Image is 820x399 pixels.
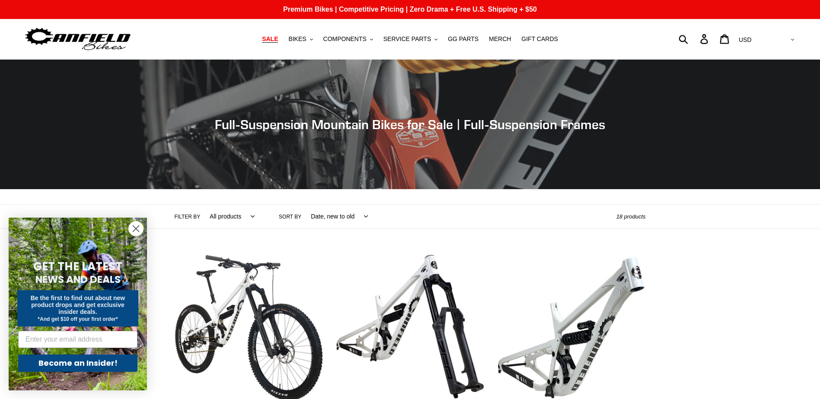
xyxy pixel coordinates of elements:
[521,35,558,43] span: GIFT CARDS
[33,259,122,274] span: GET THE LATEST
[18,331,137,348] input: Enter your email address
[35,272,121,286] span: NEWS AND DEALS
[258,33,282,45] a: SALE
[18,355,137,372] button: Become an Insider!
[38,316,118,322] span: *And get $10 off your first order*
[128,221,144,236] button: Close dialog
[319,33,377,45] button: COMPONENTS
[24,25,132,53] img: Canfield Bikes
[489,35,511,43] span: MERCH
[279,213,301,221] label: Sort by
[288,35,306,43] span: BIKES
[31,294,125,315] span: Be the first to find out about new product drops and get exclusive insider deals.
[284,33,317,45] button: BIKES
[215,117,605,132] span: Full-Suspension Mountain Bikes for Sale | Full-Suspension Frames
[379,33,442,45] button: SERVICE PARTS
[485,33,515,45] a: MERCH
[616,213,646,220] span: 18 products
[175,213,201,221] label: Filter by
[517,33,562,45] a: GIFT CARDS
[683,29,705,48] input: Search
[323,35,367,43] span: COMPONENTS
[262,35,278,43] span: SALE
[383,35,431,43] span: SERVICE PARTS
[448,35,479,43] span: GG PARTS
[444,33,483,45] a: GG PARTS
